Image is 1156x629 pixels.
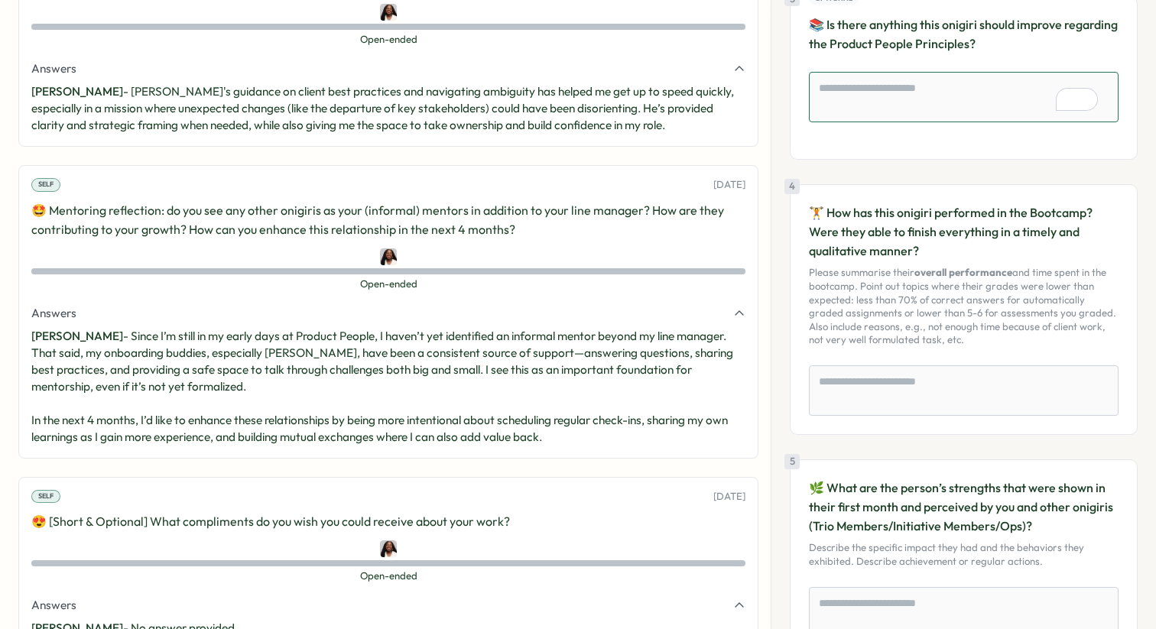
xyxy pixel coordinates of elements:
[784,179,800,194] div: 4
[31,569,745,583] span: Open-ended
[809,266,1119,347] p: Please summarise their and time spent in the bootcamp. Point out topics where their grades were l...
[713,490,745,504] p: [DATE]
[31,597,745,614] button: Answers
[784,454,800,469] div: 5
[31,305,745,322] button: Answers
[31,328,745,446] p: - Since I’m still in my early days at Product People, I haven’t yet identified an informal mentor...
[31,305,76,322] span: Answers
[713,178,745,192] p: [DATE]
[31,597,76,614] span: Answers
[31,60,745,77] button: Answers
[380,540,397,557] img: Laissa Duclos
[31,84,123,99] span: [PERSON_NAME]
[809,72,1119,122] textarea: To enrich screen reader interactions, please activate Accessibility in Grammarly extension settings
[31,33,745,47] span: Open-ended
[31,83,745,134] p: - [PERSON_NAME]'s guidance on client best practices and navigating ambiguity has helped me get up...
[31,178,60,192] div: Self
[31,201,745,239] p: 🤩 Mentoring reflection: do you see any other onigiris as your (informal) mentors in addition to y...
[31,277,745,291] span: Open-ended
[31,490,60,504] div: Self
[380,248,397,265] img: Laissa Duclos
[914,266,1012,278] strong: overall performance
[809,478,1119,535] p: 🌿 What are the person’s strengths that were shown in their first month and perceived by you and o...
[809,203,1119,260] p: 🏋️ How has this onigiri performed in the Bootcamp? Were they able to finish everything in a timel...
[31,329,123,343] span: [PERSON_NAME]
[380,4,397,21] img: Laissa Duclos
[809,541,1119,568] p: Describe the specific impact they had and the behaviors they exhibited. Describe achievement or r...
[31,512,745,531] p: 😍 [Short & Optional] What compliments do you wish you could receive about your work?
[809,15,1119,53] p: 📚 Is there anything this onigiri should improve regarding the Product People Principles?
[31,60,76,77] span: Answers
